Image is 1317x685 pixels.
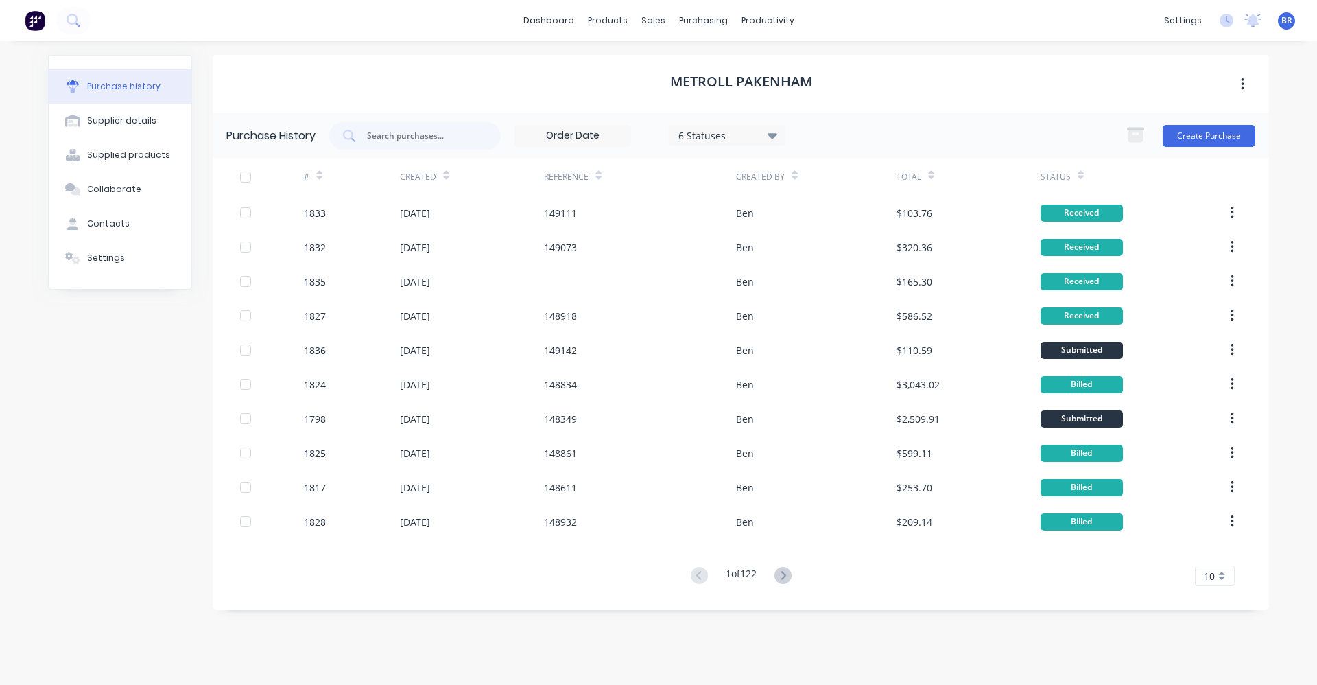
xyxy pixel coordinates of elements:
[400,275,430,289] div: [DATE]
[581,10,634,31] div: products
[736,446,754,461] div: Ben
[1204,569,1215,583] span: 10
[1041,239,1123,256] div: Received
[400,446,430,461] div: [DATE]
[87,115,156,127] div: Supplier details
[897,275,932,289] div: $165.30
[304,480,326,495] div: 1817
[1041,445,1123,462] div: Billed
[670,73,812,90] h1: METROLL PAKENHAM
[1041,171,1071,183] div: Status
[736,275,754,289] div: Ben
[897,309,932,323] div: $586.52
[1163,125,1255,147] button: Create Purchase
[304,171,309,183] div: #
[87,183,141,196] div: Collaborate
[736,480,754,495] div: Ben
[634,10,672,31] div: sales
[304,343,326,358] div: 1836
[736,171,785,183] div: Created By
[49,207,191,241] button: Contacts
[87,149,170,161] div: Supplied products
[544,309,577,323] div: 148918
[87,80,161,93] div: Purchase history
[736,378,754,392] div: Ben
[897,480,932,495] div: $253.70
[400,309,430,323] div: [DATE]
[1041,410,1123,428] div: Submitted
[49,241,191,275] button: Settings
[304,309,326,323] div: 1827
[1041,376,1123,393] div: Billed
[897,446,932,461] div: $599.11
[736,240,754,255] div: Ben
[544,343,577,358] div: 149142
[678,128,776,142] div: 6 Statuses
[87,218,130,230] div: Contacts
[544,480,577,495] div: 148611
[226,128,316,144] div: Purchase History
[400,240,430,255] div: [DATE]
[400,412,430,426] div: [DATE]
[400,206,430,220] div: [DATE]
[49,138,191,172] button: Supplied products
[304,412,326,426] div: 1798
[672,10,735,31] div: purchasing
[736,412,754,426] div: Ben
[1041,307,1123,325] div: Received
[515,126,630,146] input: Order Date
[400,378,430,392] div: [DATE]
[544,378,577,392] div: 148834
[736,206,754,220] div: Ben
[400,343,430,358] div: [DATE]
[304,446,326,461] div: 1825
[49,69,191,104] button: Purchase history
[544,240,577,255] div: 149073
[1041,342,1123,359] div: Submitted
[1041,479,1123,496] div: Billed
[1041,205,1123,222] div: Received
[49,172,191,207] button: Collaborate
[49,104,191,138] button: Supplier details
[736,309,754,323] div: Ben
[25,10,45,31] img: Factory
[897,240,932,255] div: $320.36
[366,129,479,143] input: Search purchases...
[304,378,326,392] div: 1824
[1157,10,1209,31] div: settings
[517,10,581,31] a: dashboard
[304,206,326,220] div: 1833
[736,343,754,358] div: Ben
[1041,513,1123,531] div: Billed
[544,515,577,529] div: 148932
[1041,273,1123,290] div: Received
[544,206,577,220] div: 149111
[544,412,577,426] div: 148349
[304,515,326,529] div: 1828
[735,10,801,31] div: productivity
[897,515,932,529] div: $209.14
[897,412,940,426] div: $2,509.91
[400,171,436,183] div: Created
[400,515,430,529] div: [DATE]
[544,171,589,183] div: Reference
[1270,638,1303,671] iframe: Intercom live chat
[897,378,940,392] div: $3,043.02
[400,480,430,495] div: [DATE]
[304,240,326,255] div: 1832
[897,343,932,358] div: $110.59
[736,515,754,529] div: Ben
[897,206,932,220] div: $103.76
[1281,14,1292,27] span: BR
[897,171,921,183] div: Total
[544,446,577,461] div: 148861
[304,275,326,289] div: 1835
[726,566,757,586] div: 1 of 122
[87,252,125,264] div: Settings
